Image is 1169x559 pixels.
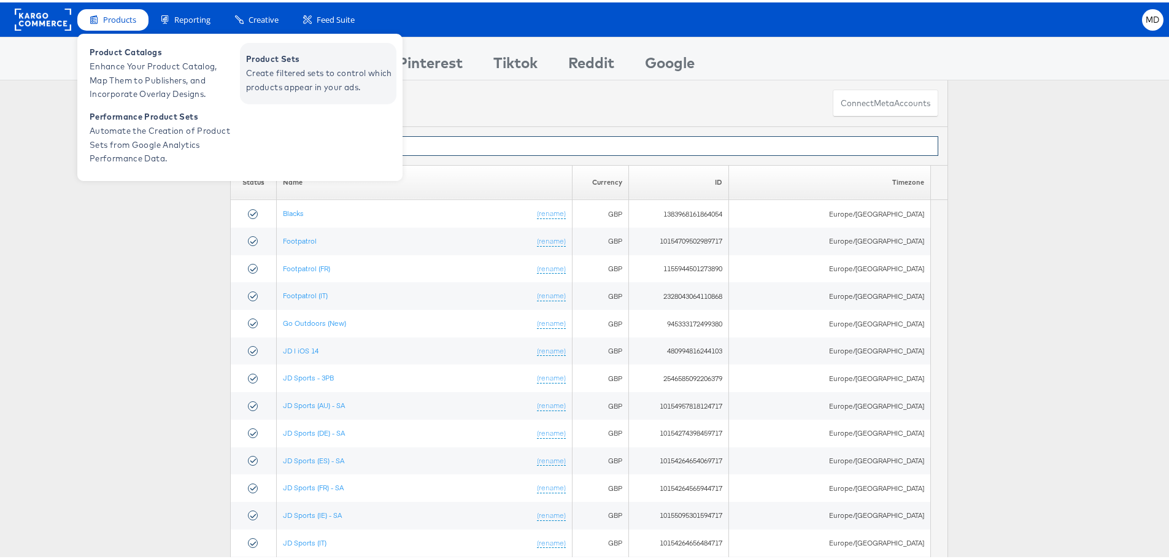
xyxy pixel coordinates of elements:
td: GBP [572,417,629,445]
td: Europe/[GEOGRAPHIC_DATA] [728,225,930,253]
td: 10154957818124717 [629,390,729,417]
a: (rename) [537,344,566,354]
a: Footpatrol [283,234,317,243]
a: (rename) [537,371,566,381]
a: JD Sports (IE) - SA [283,508,342,517]
span: Reporting [174,12,210,23]
td: GBP [572,253,629,280]
a: (rename) [537,261,566,272]
td: 2546585092206379 [629,362,729,390]
a: JD Sports (AU) - SA [283,398,345,407]
td: 10154264654069717 [629,445,729,472]
div: Google [645,50,695,77]
td: GBP [572,390,629,417]
div: Reddit [568,50,614,77]
a: (rename) [537,480,566,491]
a: (rename) [537,508,566,519]
a: (rename) [537,453,566,464]
a: (rename) [537,206,566,217]
td: 10154709502989717 [629,225,729,253]
td: Europe/[GEOGRAPHIC_DATA] [728,253,930,280]
td: GBP [572,225,629,253]
a: Performance Product Sets Automate the Creation of Product Sets from Google Analytics Performance ... [83,105,240,166]
td: GBP [572,499,629,527]
a: (rename) [537,234,566,244]
td: GBP [572,472,629,499]
td: Europe/[GEOGRAPHIC_DATA] [728,499,930,527]
td: Europe/[GEOGRAPHIC_DATA] [728,362,930,390]
span: Feed Suite [317,12,355,23]
th: Currency [572,163,629,198]
span: Creative [249,12,279,23]
td: GBP [572,307,629,335]
input: Filter [321,134,938,153]
span: Performance Product Sets [90,107,237,121]
a: JD | iOS 14 [283,344,318,353]
span: Product Sets [246,50,393,64]
a: Go Outdoors (New) [283,316,346,325]
td: 10154274398459717 [629,417,729,445]
td: Europe/[GEOGRAPHIC_DATA] [728,472,930,499]
span: MD [1146,13,1160,21]
td: Europe/[GEOGRAPHIC_DATA] [728,527,930,555]
td: Europe/[GEOGRAPHIC_DATA] [728,417,930,445]
td: Europe/[GEOGRAPHIC_DATA] [728,280,930,307]
span: Enhance Your Product Catalog, Map Them to Publishers, and Incorporate Overlay Designs. [90,57,237,99]
div: Pinterest [398,50,463,77]
td: Europe/[GEOGRAPHIC_DATA] [728,307,930,335]
a: (rename) [537,426,566,436]
td: 10155095301594717 [629,499,729,527]
td: 2328043064110868 [629,280,729,307]
td: GBP [572,527,629,555]
th: Timezone [728,163,930,198]
td: Europe/[GEOGRAPHIC_DATA] [728,445,930,472]
td: GBP [572,280,629,307]
td: GBP [572,445,629,472]
a: (rename) [537,398,566,409]
td: Europe/[GEOGRAPHIC_DATA] [728,198,930,225]
a: (rename) [537,316,566,326]
a: JD Sports (IT) [283,536,326,545]
a: Footpatrol (IT) [283,288,328,298]
a: JD Sports (ES) - SA [283,453,344,463]
a: Product Catalogs Enhance Your Product Catalog, Map Them to Publishers, and Incorporate Overlay De... [83,40,240,102]
a: JD Sports - 3PB [283,371,334,380]
a: (rename) [537,288,566,299]
span: Create filtered sets to control which products appear in your ads. [246,64,393,92]
div: Tiktok [493,50,538,77]
td: 480994816244103 [629,335,729,363]
th: Name [277,163,572,198]
td: Europe/[GEOGRAPHIC_DATA] [728,390,930,417]
a: Blacks [283,206,304,215]
a: JD Sports (FR) - SA [283,480,344,490]
td: 945333172499380 [629,307,729,335]
a: (rename) [537,536,566,546]
td: GBP [572,362,629,390]
th: ID [629,163,729,198]
span: Automate the Creation of Product Sets from Google Analytics Performance Data. [90,121,237,163]
th: Status [231,163,277,198]
a: Product Sets Create filtered sets to control which products appear in your ads. [240,40,396,102]
td: 1383968161864054 [629,198,729,225]
td: 10154264565944717 [629,472,729,499]
td: 1155944501273890 [629,253,729,280]
a: Footpatrol (FR) [283,261,330,271]
a: JD Sports (DE) - SA [283,426,345,435]
td: GBP [572,198,629,225]
td: GBP [572,335,629,363]
button: ConnectmetaAccounts [833,87,938,115]
span: meta [874,95,894,107]
td: 10154264656484717 [629,527,729,555]
td: Europe/[GEOGRAPHIC_DATA] [728,335,930,363]
span: Products [103,12,136,23]
span: Product Catalogs [90,43,237,57]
